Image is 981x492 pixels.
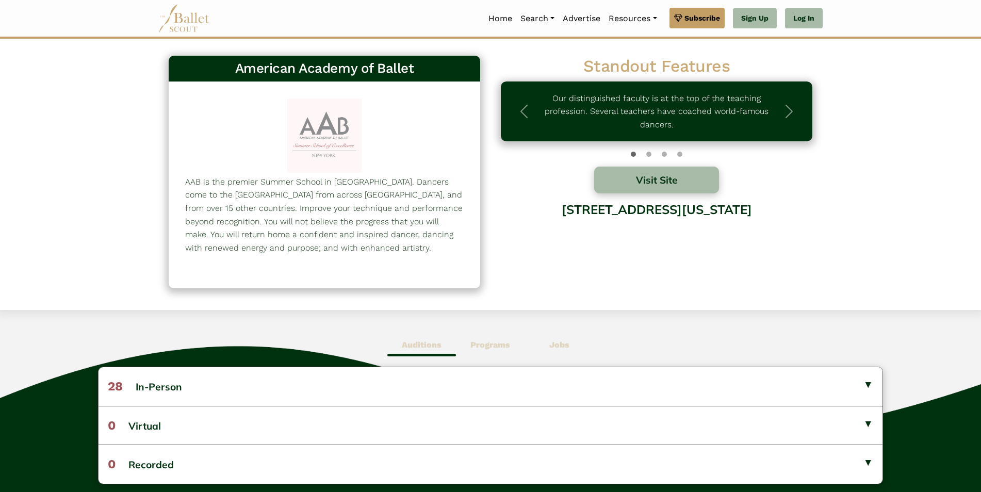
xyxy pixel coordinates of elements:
[631,146,636,162] button: Slide 0
[662,146,667,162] button: Slide 2
[646,146,651,162] button: Slide 1
[185,175,464,255] p: AAB is the premier Summer School in [GEOGRAPHIC_DATA]. Dancers come to the [GEOGRAPHIC_DATA] from...
[501,194,812,277] div: [STREET_ADDRESS][US_STATE]
[594,167,719,193] button: Visit Site
[733,8,777,29] a: Sign Up
[108,457,116,471] span: 0
[501,56,812,77] h2: Standout Features
[785,8,823,29] a: Log In
[484,8,516,29] a: Home
[669,8,725,28] a: Subscribe
[99,445,882,483] button: 0Recorded
[674,12,682,24] img: gem.svg
[604,8,661,29] a: Resources
[677,146,682,162] button: Slide 3
[470,340,510,350] b: Programs
[99,367,882,405] button: 28In-Person
[537,92,776,132] p: Our distinguished faculty is at the top of the teaching profession. Several teachers have coached...
[684,12,720,24] span: Subscribe
[177,60,472,77] h3: American Academy of Ballet
[402,340,442,350] b: Auditions
[549,340,569,350] b: Jobs
[559,8,604,29] a: Advertise
[108,379,123,393] span: 28
[108,418,116,433] span: 0
[99,406,882,445] button: 0Virtual
[516,8,559,29] a: Search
